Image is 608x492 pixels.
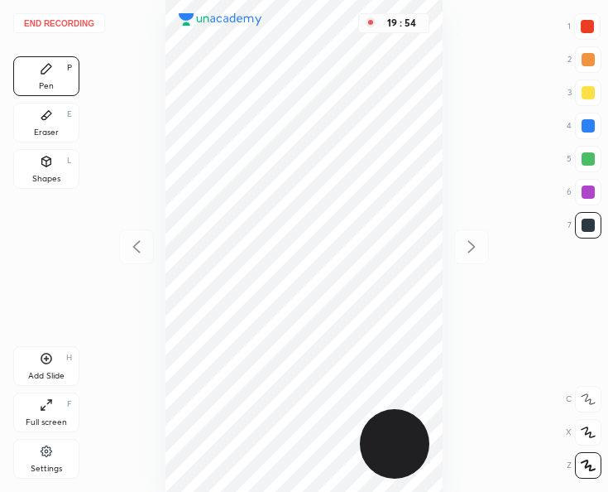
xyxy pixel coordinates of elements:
[567,146,601,172] div: 5
[28,372,65,380] div: Add Slide
[382,17,422,29] div: 19 : 54
[566,419,601,446] div: X
[67,64,72,72] div: P
[567,46,601,73] div: 2
[567,80,601,106] div: 3
[66,354,72,362] div: H
[179,13,261,26] img: logo.38c385cc.svg
[67,110,72,118] div: E
[34,128,59,137] div: Eraser
[567,452,601,479] div: Z
[67,157,72,165] div: L
[567,113,601,139] div: 4
[566,386,601,412] div: C
[567,179,601,205] div: 6
[67,400,72,408] div: F
[26,418,67,427] div: Full screen
[39,82,54,90] div: Pen
[13,13,105,33] button: End recording
[567,212,601,239] div: 7
[32,175,60,183] div: Shapes
[31,465,62,473] div: Settings
[567,13,601,40] div: 1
